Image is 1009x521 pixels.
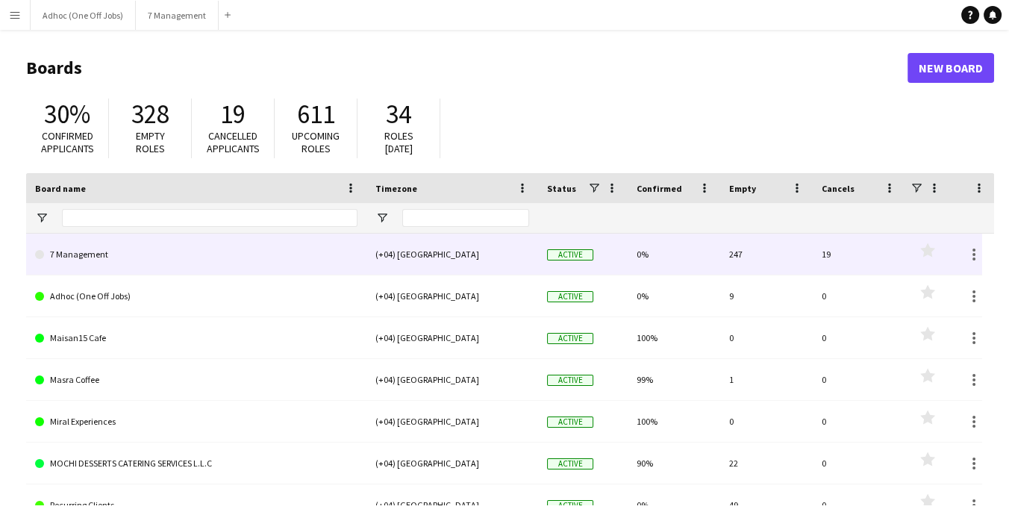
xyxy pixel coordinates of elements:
[35,401,357,443] a: Miral Experiences
[375,211,389,225] button: Open Filter Menu
[628,317,720,358] div: 100%
[366,359,538,400] div: (+04) [GEOGRAPHIC_DATA]
[720,234,813,275] div: 247
[26,57,908,79] h1: Boards
[720,401,813,442] div: 0
[292,129,340,155] span: Upcoming roles
[41,129,94,155] span: Confirmed applicants
[720,443,813,484] div: 22
[813,317,905,358] div: 0
[220,98,246,131] span: 19
[547,375,593,386] span: Active
[637,183,682,194] span: Confirmed
[628,443,720,484] div: 90%
[44,98,90,131] span: 30%
[366,275,538,316] div: (+04) [GEOGRAPHIC_DATA]
[366,443,538,484] div: (+04) [GEOGRAPHIC_DATA]
[35,443,357,484] a: MOCHI DESSERTS CATERING SERVICES L.L.C
[384,129,413,155] span: Roles [DATE]
[813,443,905,484] div: 0
[136,1,219,30] button: 7 Management
[375,183,417,194] span: Timezone
[35,183,86,194] span: Board name
[908,53,994,83] a: New Board
[547,417,593,428] span: Active
[366,401,538,442] div: (+04) [GEOGRAPHIC_DATA]
[35,211,49,225] button: Open Filter Menu
[547,291,593,302] span: Active
[547,333,593,344] span: Active
[366,317,538,358] div: (+04) [GEOGRAPHIC_DATA]
[35,234,357,275] a: 7 Management
[628,275,720,316] div: 0%
[366,234,538,275] div: (+04) [GEOGRAPHIC_DATA]
[720,275,813,316] div: 9
[131,98,169,131] span: 328
[547,458,593,469] span: Active
[628,401,720,442] div: 100%
[35,275,357,317] a: Adhoc (One Off Jobs)
[813,234,905,275] div: 19
[720,359,813,400] div: 1
[547,249,593,260] span: Active
[813,275,905,316] div: 0
[207,129,260,155] span: Cancelled applicants
[720,317,813,358] div: 0
[628,234,720,275] div: 0%
[386,98,411,131] span: 34
[297,98,335,131] span: 611
[628,359,720,400] div: 99%
[813,359,905,400] div: 0
[35,317,357,359] a: Maisan15 Cafe
[813,401,905,442] div: 0
[62,209,357,227] input: Board name Filter Input
[547,183,576,194] span: Status
[136,129,165,155] span: Empty roles
[729,183,756,194] span: Empty
[547,500,593,511] span: Active
[35,359,357,401] a: Masra Coffee
[822,183,855,194] span: Cancels
[31,1,136,30] button: Adhoc (One Off Jobs)
[402,209,529,227] input: Timezone Filter Input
